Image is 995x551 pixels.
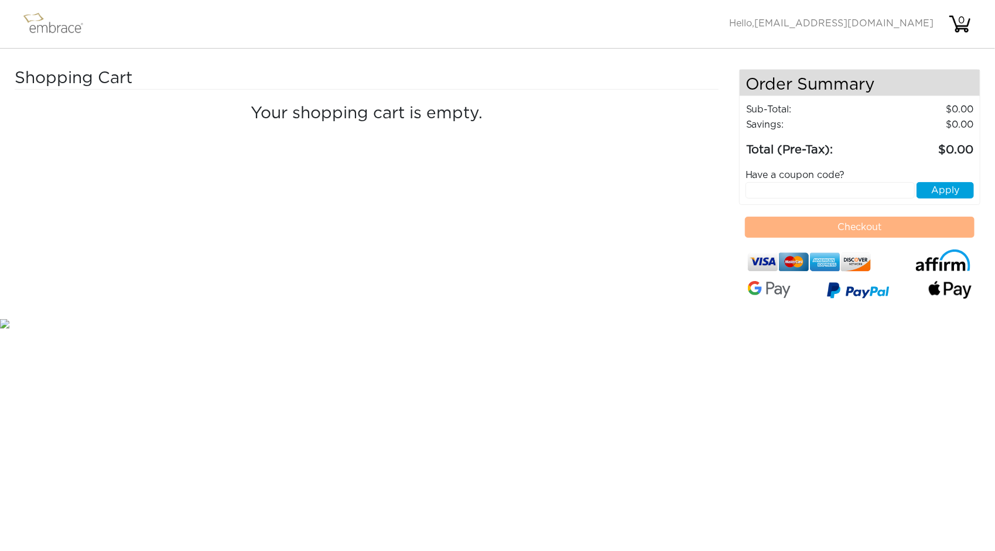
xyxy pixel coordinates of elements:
img: cart [948,12,972,36]
div: 0 [950,13,973,28]
img: logo.png [20,9,97,39]
span: [EMAIL_ADDRESS][DOMAIN_NAME] [754,19,934,28]
img: paypal-v3.png [827,279,890,304]
button: Apply [917,182,974,199]
td: 0.00 [871,132,974,159]
span: Hello, [729,19,934,28]
td: 0.00 [871,117,974,132]
td: Savings : [746,117,871,132]
img: affirm-logo.svg [915,249,972,271]
td: Sub-Total: [746,102,871,117]
img: credit-cards.png [748,249,871,275]
h3: Shopping Cart [15,69,299,89]
img: fullApplePay.png [929,281,972,299]
h4: Order Summary [740,70,980,96]
td: 0.00 [871,102,974,117]
img: Google-Pay-Logo.svg [748,281,791,298]
h4: Your shopping cart is empty. [23,104,710,124]
button: Checkout [745,217,975,238]
a: 0 [948,19,972,28]
td: Total (Pre-Tax): [746,132,871,159]
div: Have a coupon code? [737,168,983,182]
